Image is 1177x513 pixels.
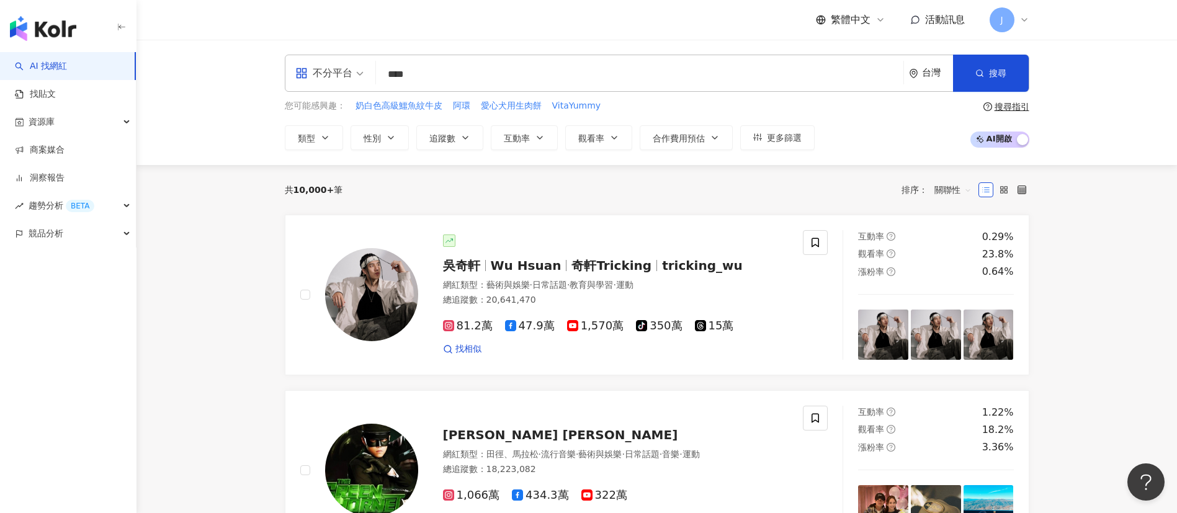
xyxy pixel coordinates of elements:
span: 關聯性 [934,180,972,200]
span: 搜尋 [989,68,1006,78]
button: 合作費用預估 [640,125,733,150]
a: searchAI 找網紅 [15,60,67,73]
span: question-circle [887,232,895,241]
button: 愛心犬用生肉餅 [480,99,542,113]
a: 商案媒合 [15,144,65,156]
div: 23.8% [982,248,1014,261]
span: 350萬 [636,319,682,332]
span: 觀看率 [578,133,604,143]
span: question-circle [887,443,895,452]
div: 3.36% [982,440,1014,454]
button: 奶白色高級鱷魚紋牛皮 [355,99,443,113]
span: 10,000+ [293,185,334,195]
div: 台灣 [922,68,953,78]
div: 18.2% [982,423,1014,437]
span: tricking_wu [662,258,743,273]
span: question-circle [983,102,992,111]
button: 類型 [285,125,343,150]
span: 互動率 [858,231,884,241]
span: question-circle [887,249,895,258]
div: 網紅類型 ： [443,279,789,292]
span: 81.2萬 [443,319,493,332]
div: 搜尋指引 [995,102,1029,112]
div: 0.29% [982,230,1014,244]
span: 434.3萬 [512,489,569,502]
span: 活動訊息 [925,14,965,25]
span: J [1000,13,1003,27]
span: 互動率 [504,133,530,143]
div: 網紅類型 ： [443,448,789,461]
img: logo [10,16,76,41]
span: 互動率 [858,407,884,417]
span: 觀看率 [858,424,884,434]
span: 1,066萬 [443,489,500,502]
a: 洞察報告 [15,172,65,184]
span: · [613,280,615,290]
span: 1,570萬 [567,319,624,332]
span: Wu Hsuan [491,258,562,273]
button: 追蹤數 [416,125,483,150]
button: 搜尋 [953,55,1029,92]
span: 趨勢分析 [29,192,94,220]
button: 互動率 [491,125,558,150]
div: 總追蹤數 ： 20,641,470 [443,294,789,306]
img: post-image [964,310,1014,360]
span: 漲粉率 [858,442,884,452]
span: · [679,449,682,459]
div: 總追蹤數 ： 18,223,082 [443,463,789,476]
span: · [622,449,624,459]
span: 15萬 [695,319,734,332]
span: 流行音樂 [541,449,576,459]
span: 競品分析 [29,220,63,248]
span: 阿環 [453,100,470,112]
span: 吳奇軒 [443,258,480,273]
div: 不分平台 [295,63,352,83]
span: 322萬 [581,489,627,502]
span: 合作費用預估 [653,133,705,143]
span: 愛心犬用生肉餅 [481,100,542,112]
span: 運動 [616,280,633,290]
img: post-image [911,310,961,360]
span: rise [15,202,24,210]
div: BETA [66,200,94,212]
span: · [660,449,662,459]
span: 藝術與娛樂 [578,449,622,459]
span: [PERSON_NAME] [PERSON_NAME] [443,427,678,442]
div: 1.22% [982,406,1014,419]
span: 日常話題 [625,449,660,459]
span: 教育與學習 [570,280,613,290]
span: 性別 [364,133,381,143]
span: 資源庫 [29,108,55,136]
span: · [539,449,541,459]
span: VitaYummy [552,100,601,112]
span: · [567,280,570,290]
span: 日常話題 [532,280,567,290]
div: 0.64% [982,265,1014,279]
a: 找貼文 [15,88,56,100]
span: 類型 [298,133,315,143]
button: VitaYummy [552,99,602,113]
button: 阿環 [452,99,471,113]
span: 田徑、馬拉松 [486,449,539,459]
span: · [530,280,532,290]
img: post-image [858,310,908,360]
span: question-circle [887,267,895,276]
div: 排序： [902,180,978,200]
button: 更多篩選 [740,125,815,150]
span: · [576,449,578,459]
span: question-circle [887,425,895,434]
span: environment [909,69,918,78]
span: 觀看率 [858,249,884,259]
a: KOL Avatar吳奇軒Wu Hsuan奇軒Trickingtricking_wu網紅類型：藝術與娛樂·日常話題·教育與學習·運動總追蹤數：20,641,47081.2萬47.9萬1,570萬... [285,215,1029,375]
a: 找相似 [443,343,481,355]
img: KOL Avatar [325,248,418,341]
span: appstore [295,67,308,79]
span: 更多篩選 [767,133,802,143]
span: 奶白色高級鱷魚紋牛皮 [356,100,442,112]
span: 找相似 [455,343,481,355]
span: 藝術與娛樂 [486,280,530,290]
span: 運動 [682,449,700,459]
span: 音樂 [662,449,679,459]
iframe: Help Scout Beacon - Open [1127,463,1165,501]
button: 性別 [351,125,409,150]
